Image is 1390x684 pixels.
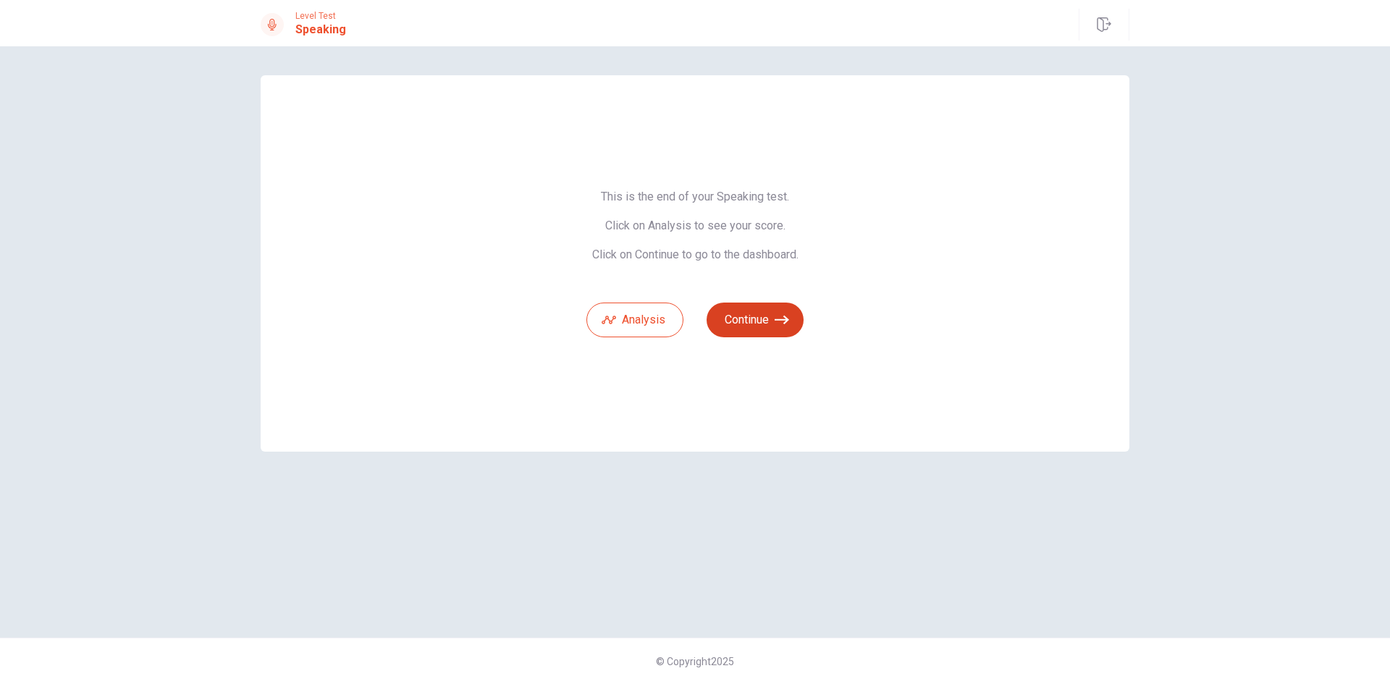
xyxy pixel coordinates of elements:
[295,21,346,38] h1: Speaking
[656,656,734,667] span: © Copyright 2025
[586,303,683,337] button: Analysis
[707,303,804,337] button: Continue
[295,11,346,21] span: Level Test
[586,190,804,262] span: This is the end of your Speaking test. Click on Analysis to see your score. Click on Continue to ...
